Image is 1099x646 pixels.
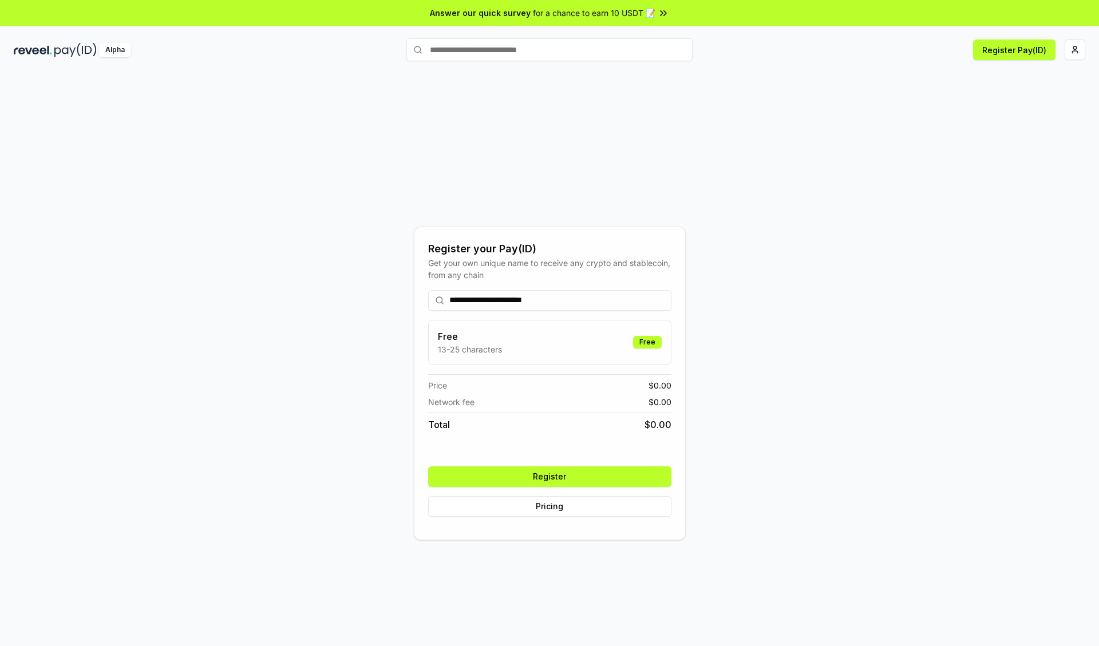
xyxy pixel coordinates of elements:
[428,257,671,281] div: Get your own unique name to receive any crypto and stablecoin, from any chain
[633,336,662,348] div: Free
[649,396,671,408] span: $ 0.00
[428,418,450,431] span: Total
[430,7,531,19] span: Answer our quick survey
[428,466,671,487] button: Register
[645,418,671,431] span: $ 0.00
[533,7,655,19] span: for a chance to earn 10 USDT 📝
[438,343,502,355] p: 13-25 characters
[99,43,131,57] div: Alpha
[428,496,671,517] button: Pricing
[428,379,447,391] span: Price
[438,330,502,343] h3: Free
[973,39,1055,60] button: Register Pay(ID)
[54,43,97,57] img: pay_id
[428,396,475,408] span: Network fee
[428,241,671,257] div: Register your Pay(ID)
[649,379,671,391] span: $ 0.00
[14,43,52,57] img: reveel_dark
